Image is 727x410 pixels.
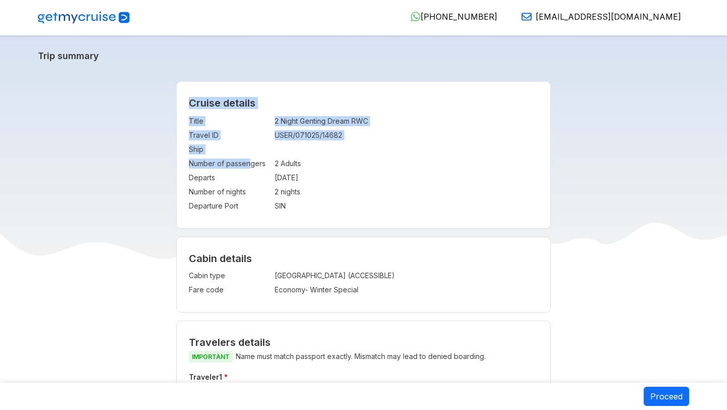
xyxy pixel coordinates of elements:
[189,171,270,185] td: Departs
[275,114,539,128] td: 2 Night Genting Dream RWC
[402,12,497,22] a: [PHONE_NUMBER]
[189,142,270,157] td: Ship
[275,185,539,199] td: 2 nights
[270,171,275,185] td: :
[189,351,233,363] span: IMPORTANT
[189,97,539,109] h2: Cruise details
[410,12,421,22] img: WhatsApp
[275,128,539,142] td: USER/071025/14682
[38,50,689,61] a: Trip summary
[421,12,497,22] span: [PHONE_NUMBER]
[270,157,275,171] td: :
[270,199,275,213] td: :
[189,128,270,142] td: Travel ID
[189,185,270,199] td: Number of nights
[270,185,275,199] td: :
[189,269,270,283] td: Cabin type
[644,387,689,406] button: Proceed
[187,371,541,383] h5: Traveler 1
[189,199,270,213] td: Departure Port
[189,336,539,348] h2: Travelers details
[522,12,532,22] img: Email
[270,142,275,157] td: :
[270,283,275,297] td: :
[513,12,681,22] a: [EMAIL_ADDRESS][DOMAIN_NAME]
[189,252,539,265] h4: Cabin details
[189,283,270,297] td: Fare code
[270,128,275,142] td: :
[189,350,539,363] p: Name must match passport exactly. Mismatch may lead to denied boarding.
[536,12,681,22] span: [EMAIL_ADDRESS][DOMAIN_NAME]
[275,269,460,283] td: [GEOGRAPHIC_DATA] (ACCESSIBLE)
[275,157,539,171] td: 2 Adults
[275,199,539,213] td: SIN
[270,269,275,283] td: :
[189,114,270,128] td: Title
[270,114,275,128] td: :
[189,157,270,171] td: Number of passengers
[275,171,539,185] td: [DATE]
[275,285,460,295] div: Economy - Winter Special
